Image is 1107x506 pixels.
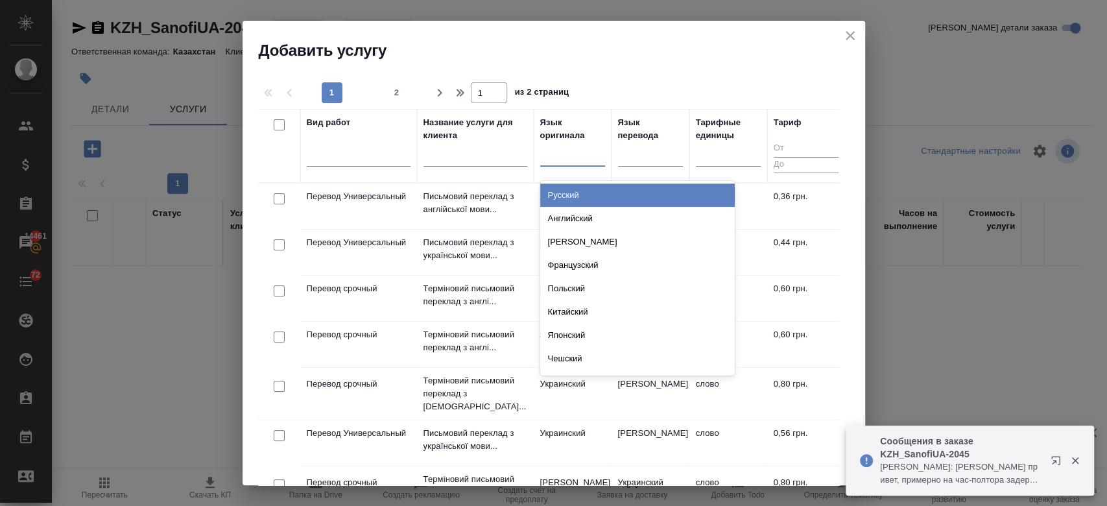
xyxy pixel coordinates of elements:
[767,420,845,466] td: 0,56 грн.
[612,371,689,416] td: [PERSON_NAME]
[774,141,839,157] input: От
[534,230,612,275] td: Украинский
[534,322,612,367] td: Английский
[307,328,411,341] p: Перевод срочный
[1043,448,1074,479] button: Открыть в новой вкладке
[612,420,689,466] td: [PERSON_NAME]
[774,157,839,173] input: До
[696,116,761,142] div: Тарифные единицы
[515,84,569,103] span: из 2 страниц
[540,324,735,347] div: Японский
[540,207,735,230] div: Английский
[1062,455,1088,466] button: Закрыть
[423,116,527,142] div: Название услуги для клиента
[534,184,612,229] td: Английский
[540,347,735,370] div: Чешский
[767,230,845,275] td: 0,44 грн.
[880,461,1042,487] p: [PERSON_NAME]: [PERSON_NAME] привет, примерно на час-полтора задержим разверстку
[307,282,411,295] p: Перевод срочный
[767,322,845,367] td: 0,60 грн.
[767,184,845,229] td: 0,36 грн.
[307,427,411,440] p: Перевод Универсальный
[880,435,1042,461] p: Сообщения в заказе KZH_SanofiUA-2045
[540,370,735,394] div: Сербский
[534,276,612,321] td: Украинский
[307,190,411,203] p: Перевод Универсальный
[689,420,767,466] td: слово
[689,371,767,416] td: слово
[540,230,735,254] div: [PERSON_NAME]
[307,476,411,489] p: Перевод срочный
[774,116,802,129] div: Тариф
[423,190,527,216] p: Письмовий переклад з англійської мови...
[259,40,865,61] h2: Добавить услугу
[307,236,411,249] p: Перевод Универсальный
[767,276,845,321] td: 0,60 грн.
[840,26,860,45] button: close
[540,116,605,142] div: Язык оригинала
[540,184,735,207] div: Русский
[423,328,527,354] p: Терміновий письмовий переклад з англі...
[618,116,683,142] div: Язык перевода
[423,282,527,308] p: Терміновий письмовий переклад з англі...
[767,371,845,416] td: 0,80 грн.
[307,116,351,129] div: Вид работ
[307,378,411,391] p: Перевод срочный
[540,300,735,324] div: Китайский
[387,82,407,103] button: 2
[423,236,527,262] p: Письмовий переклад з української мови...
[540,277,735,300] div: Польский
[534,420,612,466] td: Украинский
[423,374,527,413] p: Терміновий письмовий переклад з [DEMOGRAPHIC_DATA]...
[423,427,527,453] p: Письмовий переклад з української мови...
[534,371,612,416] td: Украинский
[387,86,407,99] span: 2
[540,254,735,277] div: Французский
